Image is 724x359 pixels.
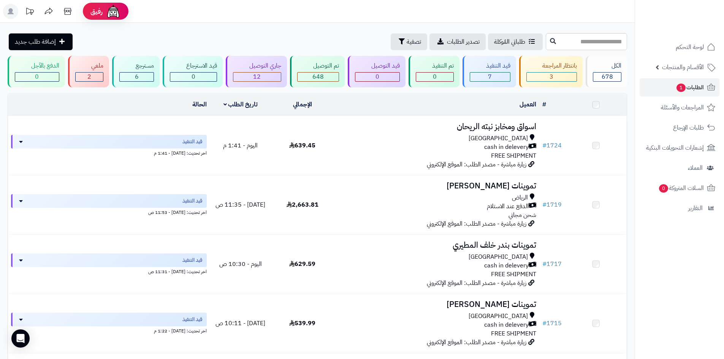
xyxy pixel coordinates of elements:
span: إضافة طلب جديد [15,37,56,46]
div: بانتظار المراجعة [526,62,577,70]
span: 12 [253,72,261,81]
span: # [542,259,547,269]
div: 0 [170,73,217,81]
img: ai-face.png [106,4,121,19]
span: 639.45 [289,141,315,150]
div: جاري التوصيل [233,62,281,70]
a: السلات المتروكة0 [640,179,719,197]
span: طلبات الإرجاع [673,122,704,133]
h3: تموينات بندر خلف المطيري [336,241,536,250]
span: [GEOGRAPHIC_DATA] [469,253,528,261]
a: الحالة [192,100,207,109]
div: اخر تحديث: [DATE] - 11:53 ص [11,208,207,216]
span: تصدير الطلبات [447,37,480,46]
a: #1715 [542,319,562,328]
span: طلباتي المُوكلة [494,37,525,46]
a: قيد التنفيذ 7 [461,56,518,87]
div: 2 [76,73,103,81]
a: # [542,100,546,109]
span: cash in delevery [484,321,529,329]
span: زيارة مباشرة - مصدر الطلب: الموقع الإلكتروني [427,278,526,288]
a: ملغي 2 [67,56,111,87]
a: العميل [520,100,536,109]
span: 0 [35,72,39,81]
span: الأقسام والمنتجات [662,62,704,73]
span: المراجعات والأسئلة [661,102,704,113]
span: FREE SHIPMENT [491,270,536,279]
span: 648 [312,72,324,81]
span: FREE SHIPMENT [491,329,536,338]
div: اخر تحديث: [DATE] - 11:31 ص [11,267,207,275]
span: زيارة مباشرة - مصدر الطلب: الموقع الإلكتروني [427,338,526,347]
div: 7 [470,73,510,81]
span: قيد التنفيذ [182,197,202,205]
div: مسترجع [119,62,154,70]
div: الدفع بالآجل [15,62,59,70]
a: التقارير [640,199,719,217]
span: اليوم - 1:41 م [223,141,258,150]
span: شحن مجاني [509,210,536,220]
button: تصفية [391,33,427,50]
span: 3 [550,72,553,81]
div: ملغي [75,62,104,70]
div: الكل [593,62,621,70]
span: 0 [659,184,669,193]
span: زيارة مباشرة - مصدر الطلب: الموقع الإلكتروني [427,160,526,169]
a: #1724 [542,141,562,150]
a: قيد الاسترجاع 0 [161,56,224,87]
div: اخر تحديث: [DATE] - 1:22 م [11,326,207,334]
div: قيد التوصيل [355,62,400,70]
a: الطلبات1 [640,78,719,96]
a: الدفع بالآجل 0 [6,56,67,87]
span: 678 [602,72,613,81]
div: 0 [15,73,59,81]
span: # [542,141,547,150]
span: قيد التنفيذ [182,256,202,264]
span: إشعارات التحويلات البنكية [646,142,704,153]
span: # [542,200,547,209]
span: لوحة التحكم [676,42,704,52]
span: قيد التنفيذ [182,316,202,323]
span: 2,663.81 [287,200,318,209]
a: #1719 [542,200,562,209]
span: 0 [433,72,437,81]
a: #1717 [542,259,562,269]
h3: تموينات [PERSON_NAME] [336,182,536,190]
div: 0 [355,73,399,81]
div: 3 [527,73,577,81]
span: [DATE] - 11:35 ص [215,200,265,209]
a: العملاء [640,159,719,177]
span: 0 [375,72,379,81]
span: الطلبات [676,82,704,93]
a: تصدير الطلبات [429,33,486,50]
span: زيارة مباشرة - مصدر الطلب: الموقع الإلكتروني [427,219,526,228]
h3: اسواق ومخابز نبته الريحان [336,122,536,131]
span: [GEOGRAPHIC_DATA] [469,134,528,143]
a: مسترجع 6 [111,56,161,87]
div: 0 [416,73,453,81]
a: تحديثات المنصة [20,4,39,21]
a: الإجمالي [293,100,312,109]
span: [GEOGRAPHIC_DATA] [469,312,528,321]
span: العملاء [688,163,703,173]
span: 7 [488,72,492,81]
a: إشعارات التحويلات البنكية [640,139,719,157]
div: Open Intercom Messenger [11,329,30,348]
a: المراجعات والأسئلة [640,98,719,117]
a: طلباتي المُوكلة [488,33,543,50]
span: قيد التنفيذ [182,138,202,145]
a: تم التوصيل 648 [288,56,347,87]
a: بانتظار المراجعة 3 [518,56,585,87]
span: 2 [87,72,91,81]
a: إضافة طلب جديد [9,33,73,50]
span: 6 [135,72,139,81]
div: اخر تحديث: [DATE] - 1:41 م [11,149,207,157]
a: طلبات الإرجاع [640,119,719,137]
span: رفيق [90,7,103,16]
span: الدفع عند الاستلام [487,202,529,211]
div: تم التنفيذ [416,62,454,70]
h3: تموينات [PERSON_NAME] [336,300,536,309]
div: 648 [298,73,339,81]
span: FREE SHIPMENT [491,151,536,160]
span: الرياض [512,193,528,202]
